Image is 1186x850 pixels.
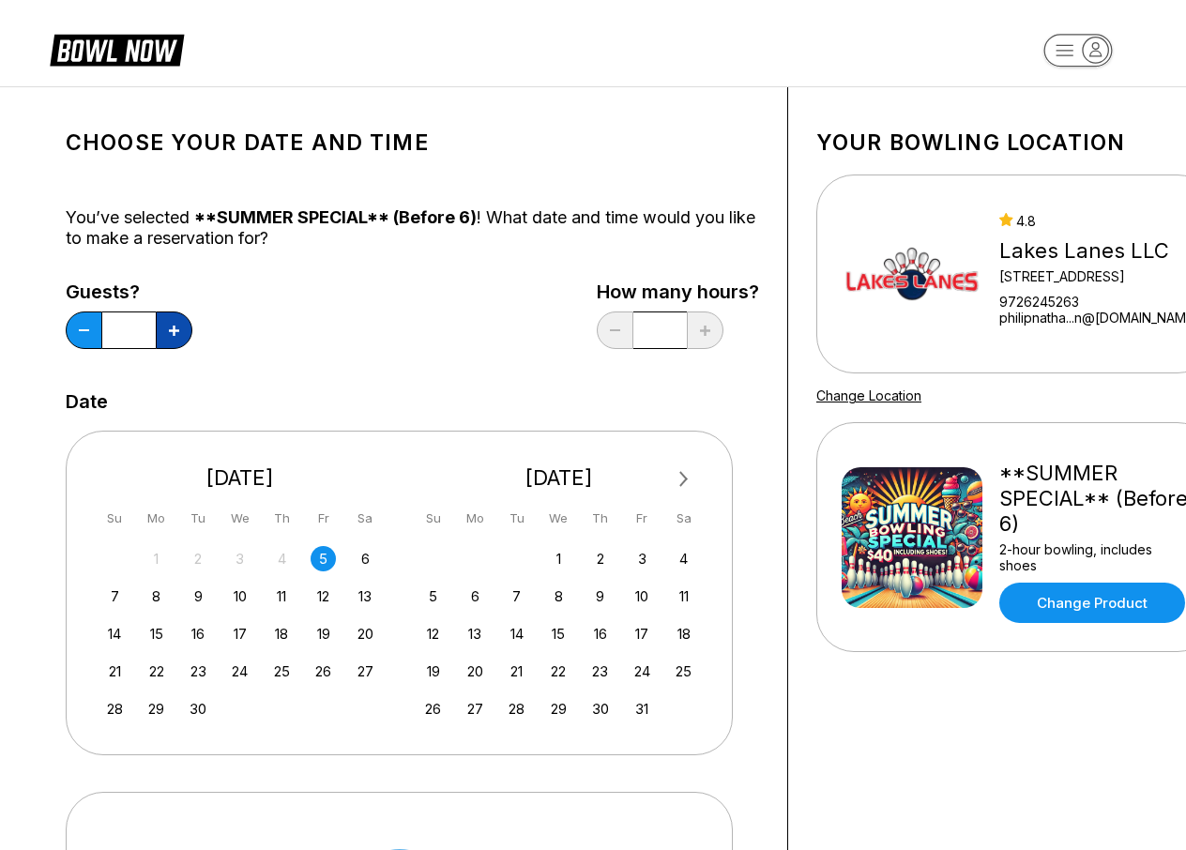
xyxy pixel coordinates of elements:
[546,659,571,684] div: Choose Wednesday, October 22nd, 2025
[420,584,446,609] div: Choose Sunday, October 5th, 2025
[66,281,192,302] label: Guests?
[414,465,705,491] div: [DATE]
[144,506,169,531] div: Mo
[269,506,295,531] div: Th
[353,621,378,646] div: Choose Saturday, September 20th, 2025
[630,696,655,721] div: Choose Friday, October 31st, 2025
[66,207,759,249] div: You’ve selected ! What date and time would you like to make a reservation for?
[630,506,655,531] div: Fr
[311,506,336,531] div: Fr
[227,659,252,684] div: Choose Wednesday, September 24th, 2025
[546,696,571,721] div: Choose Wednesday, October 29th, 2025
[353,546,378,571] div: Choose Saturday, September 6th, 2025
[816,387,921,403] a: Change Location
[353,584,378,609] div: Choose Saturday, September 13th, 2025
[504,621,529,646] div: Choose Tuesday, October 14th, 2025
[311,659,336,684] div: Choose Friday, September 26th, 2025
[546,546,571,571] div: Choose Wednesday, October 1st, 2025
[186,621,211,646] div: Choose Tuesday, September 16th, 2025
[227,621,252,646] div: Choose Wednesday, September 17th, 2025
[269,621,295,646] div: Choose Thursday, September 18th, 2025
[194,207,477,227] span: **SUMMER SPECIAL** (Before 6)
[269,584,295,609] div: Choose Thursday, September 11th, 2025
[587,621,613,646] div: Choose Thursday, October 16th, 2025
[546,506,571,531] div: We
[144,621,169,646] div: Choose Monday, September 15th, 2025
[227,584,252,609] div: Choose Wednesday, September 10th, 2025
[999,583,1185,623] a: Change Product
[463,506,488,531] div: Mo
[630,546,655,571] div: Choose Friday, October 3rd, 2025
[269,546,295,571] div: Not available Thursday, September 4th, 2025
[227,546,252,571] div: Not available Wednesday, September 3rd, 2025
[102,696,128,721] div: Choose Sunday, September 28th, 2025
[95,465,386,491] div: [DATE]
[671,659,696,684] div: Choose Saturday, October 25th, 2025
[671,584,696,609] div: Choose Saturday, October 11th, 2025
[504,696,529,721] div: Choose Tuesday, October 28th, 2025
[144,584,169,609] div: Choose Monday, September 8th, 2025
[463,659,488,684] div: Choose Monday, October 20th, 2025
[671,506,696,531] div: Sa
[504,584,529,609] div: Choose Tuesday, October 7th, 2025
[186,546,211,571] div: Not available Tuesday, September 2nd, 2025
[186,506,211,531] div: Tu
[353,506,378,531] div: Sa
[671,546,696,571] div: Choose Saturday, October 4th, 2025
[587,584,613,609] div: Choose Thursday, October 9th, 2025
[420,621,446,646] div: Choose Sunday, October 12th, 2025
[353,659,378,684] div: Choose Saturday, September 27th, 2025
[504,506,529,531] div: Tu
[66,129,759,156] h1: Choose your Date and time
[144,659,169,684] div: Choose Monday, September 22nd, 2025
[420,696,446,721] div: Choose Sunday, October 26th, 2025
[504,659,529,684] div: Choose Tuesday, October 21st, 2025
[269,659,295,684] div: Choose Thursday, September 25th, 2025
[630,659,655,684] div: Choose Friday, October 24th, 2025
[311,584,336,609] div: Choose Friday, September 12th, 2025
[102,659,128,684] div: Choose Sunday, September 21st, 2025
[463,696,488,721] div: Choose Monday, October 27th, 2025
[99,544,381,721] div: month 2025-09
[630,621,655,646] div: Choose Friday, October 17th, 2025
[842,204,982,344] img: Lakes Lanes LLC
[102,584,128,609] div: Choose Sunday, September 7th, 2025
[66,391,108,412] label: Date
[144,546,169,571] div: Not available Monday, September 1st, 2025
[587,659,613,684] div: Choose Thursday, October 23rd, 2025
[597,281,759,302] label: How many hours?
[186,659,211,684] div: Choose Tuesday, September 23rd, 2025
[463,621,488,646] div: Choose Monday, October 13th, 2025
[546,621,571,646] div: Choose Wednesday, October 15th, 2025
[420,659,446,684] div: Choose Sunday, October 19th, 2025
[418,544,700,721] div: month 2025-10
[102,621,128,646] div: Choose Sunday, September 14th, 2025
[630,584,655,609] div: Choose Friday, October 10th, 2025
[311,621,336,646] div: Choose Friday, September 19th, 2025
[186,584,211,609] div: Choose Tuesday, September 9th, 2025
[102,506,128,531] div: Su
[186,696,211,721] div: Choose Tuesday, September 30th, 2025
[669,464,699,494] button: Next Month
[842,467,982,608] img: **SUMMER SPECIAL** (Before 6)
[671,621,696,646] div: Choose Saturday, October 18th, 2025
[311,546,336,571] div: Choose Friday, September 5th, 2025
[463,584,488,609] div: Choose Monday, October 6th, 2025
[587,506,613,531] div: Th
[587,546,613,571] div: Choose Thursday, October 2nd, 2025
[227,506,252,531] div: We
[420,506,446,531] div: Su
[144,696,169,721] div: Choose Monday, September 29th, 2025
[546,584,571,609] div: Choose Wednesday, October 8th, 2025
[587,696,613,721] div: Choose Thursday, October 30th, 2025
